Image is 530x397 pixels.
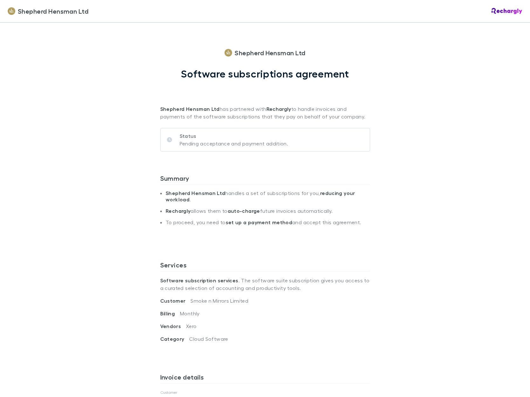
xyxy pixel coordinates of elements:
[180,140,288,147] p: Pending acceptance and payment addition.
[18,6,88,16] span: Shepherd Hensman Ltd
[189,336,228,342] span: Cloud Software
[492,8,522,14] img: Rechargly Logo
[190,298,248,304] span: Smoke n Mirrors Limited
[8,7,15,15] img: Shepherd Hensman Ltd's Logo
[160,80,370,120] p: has partnered with to handle invoices and payments of the software subscriptions that they pay on...
[166,190,370,208] li: handles a set of subscriptions for you, .
[180,132,288,140] p: Status
[266,106,291,112] strong: Rechargly
[160,310,180,317] span: Billing
[166,219,370,231] li: To proceed, you need to and accept this agreement.
[180,310,200,316] span: Monthly
[160,323,186,329] span: Vendors
[228,208,260,214] strong: auto-charge
[226,219,292,225] strong: set up a payment method
[160,272,370,297] p: . The software suite subscription gives you access to a curated selection of accounting and produ...
[166,190,355,203] strong: reducing your workload
[224,49,232,57] img: Shepherd Hensman Ltd's Logo
[160,298,191,304] span: Customer
[181,68,349,80] h1: Software subscriptions agreement
[186,323,196,329] span: Xero
[166,208,370,219] li: allows them to future invoices automatically.
[160,261,370,271] h3: Services
[166,208,190,214] strong: Rechargly
[160,390,370,395] p: Customer
[160,373,370,383] h3: Invoice details
[508,375,524,391] iframe: Intercom live chat
[160,336,189,342] span: Category
[235,48,305,57] span: Shepherd Hensman Ltd
[160,106,220,112] strong: Shepherd Hensman Ltd
[160,277,238,284] strong: Software subscription services
[160,174,370,185] h3: Summary
[166,190,225,196] strong: Shepherd Hensman Ltd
